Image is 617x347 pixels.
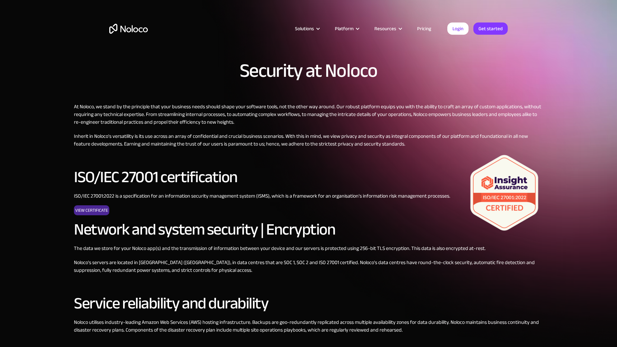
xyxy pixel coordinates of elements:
p: ‍ [74,154,543,162]
p: Inherit in Noloco's versatility is its use across an array of confidential and crucial business s... [74,132,543,148]
p: Noloco utilises industry-leading Amazon Web Services (AWS) hosting infrastructure. Backups are ge... [74,318,543,334]
p: At Noloco, we stand by the principle that your business needs should shape your software tools, n... [74,103,543,126]
h2: Network and system security | Encryption [74,221,543,238]
div: Solutions [295,24,314,33]
p: ISO/IEC 27001:2022 is a specification for an information security management system (ISMS), which... [74,192,543,200]
p: The data we store for your Noloco app(s) and the transmission of information between your device ... [74,245,543,252]
h2: Service reliability and durability [74,295,543,312]
p: Noloco's servers are located in [GEOGRAPHIC_DATA] ([GEOGRAPHIC_DATA]), in data centres that are S... [74,259,543,274]
a: Get started [473,22,508,35]
div: Solutions [287,24,327,33]
div: Resources [374,24,396,33]
div: Platform [327,24,366,33]
div: Platform [335,24,353,33]
a: home [109,24,148,34]
div: Resources [366,24,409,33]
a: Pricing [409,24,439,33]
a: View Certificate [74,205,109,215]
a: Login [447,22,469,35]
h2: ISO/IEC 27001 certification [74,168,543,186]
h1: Security at Noloco [240,61,377,80]
p: ‍ [74,280,543,288]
